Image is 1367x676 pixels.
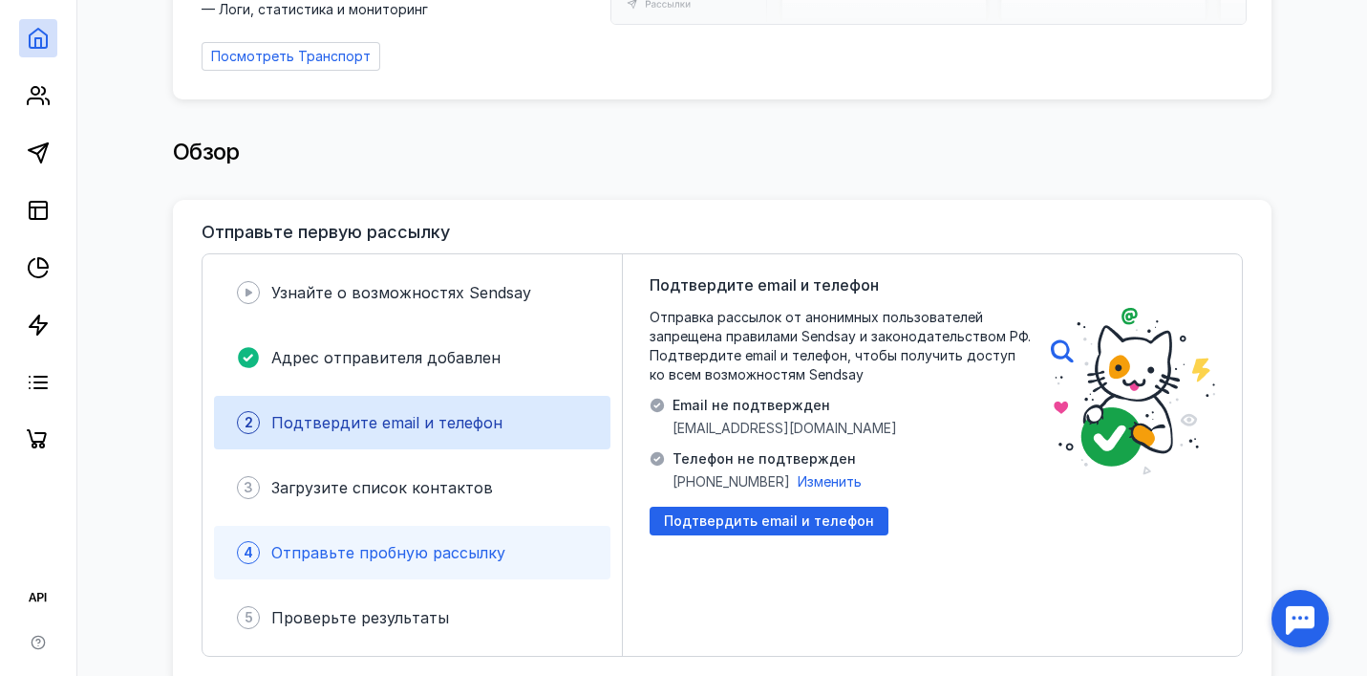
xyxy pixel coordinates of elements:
span: Отправьте пробную рассылку [271,543,505,562]
span: Узнайте о возможностях Sendsay [271,283,531,302]
span: 5 [245,608,253,627]
span: [EMAIL_ADDRESS][DOMAIN_NAME] [673,419,897,438]
span: Загрузите список контактов [271,478,493,497]
a: Посмотреть Транспорт [202,42,380,71]
span: Изменить [798,473,862,490]
span: Отправка рассылок от анонимных пользователей запрещена правилами Sendsay и законодательством РФ. ... [650,308,1032,384]
button: Подтвердить email и телефон [650,507,888,535]
button: Изменить [798,472,862,491]
span: 3 [244,478,253,497]
img: poster [1051,308,1215,475]
span: Email не подтвержден [673,396,897,415]
span: Адрес отправителя добавлен [271,348,501,367]
h3: Отправьте первую рассылку [202,223,450,242]
span: Подтвердите email и телефон [650,273,879,296]
span: 2 [245,413,253,432]
span: 4 [244,543,253,562]
span: Проверьте результаты [271,608,449,627]
span: Обзор [173,138,240,165]
span: Подтвердите email и телефон [271,413,502,432]
span: Телефон не подтвержден [673,449,862,469]
span: Подтвердить email и телефон [664,513,874,530]
span: [PHONE_NUMBER] [673,472,790,491]
span: Посмотреть Транспорт [211,49,371,65]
